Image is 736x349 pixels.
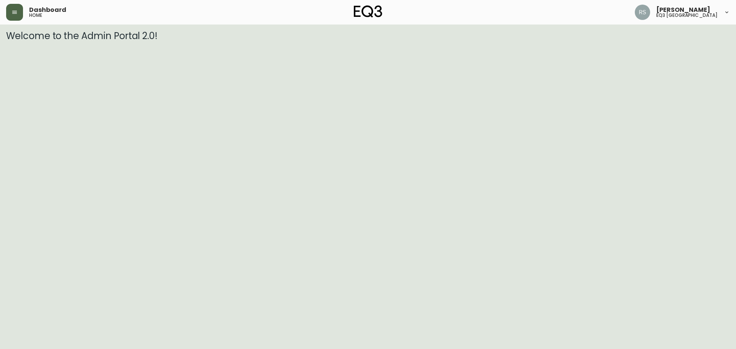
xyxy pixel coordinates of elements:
[29,7,66,13] span: Dashboard
[354,5,382,18] img: logo
[29,13,42,18] h5: home
[6,31,730,41] h3: Welcome to the Admin Portal 2.0!
[656,13,718,18] h5: eq3 [GEOGRAPHIC_DATA]
[656,7,710,13] span: [PERSON_NAME]
[635,5,650,20] img: 8fb1f8d3fb383d4dec505d07320bdde0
